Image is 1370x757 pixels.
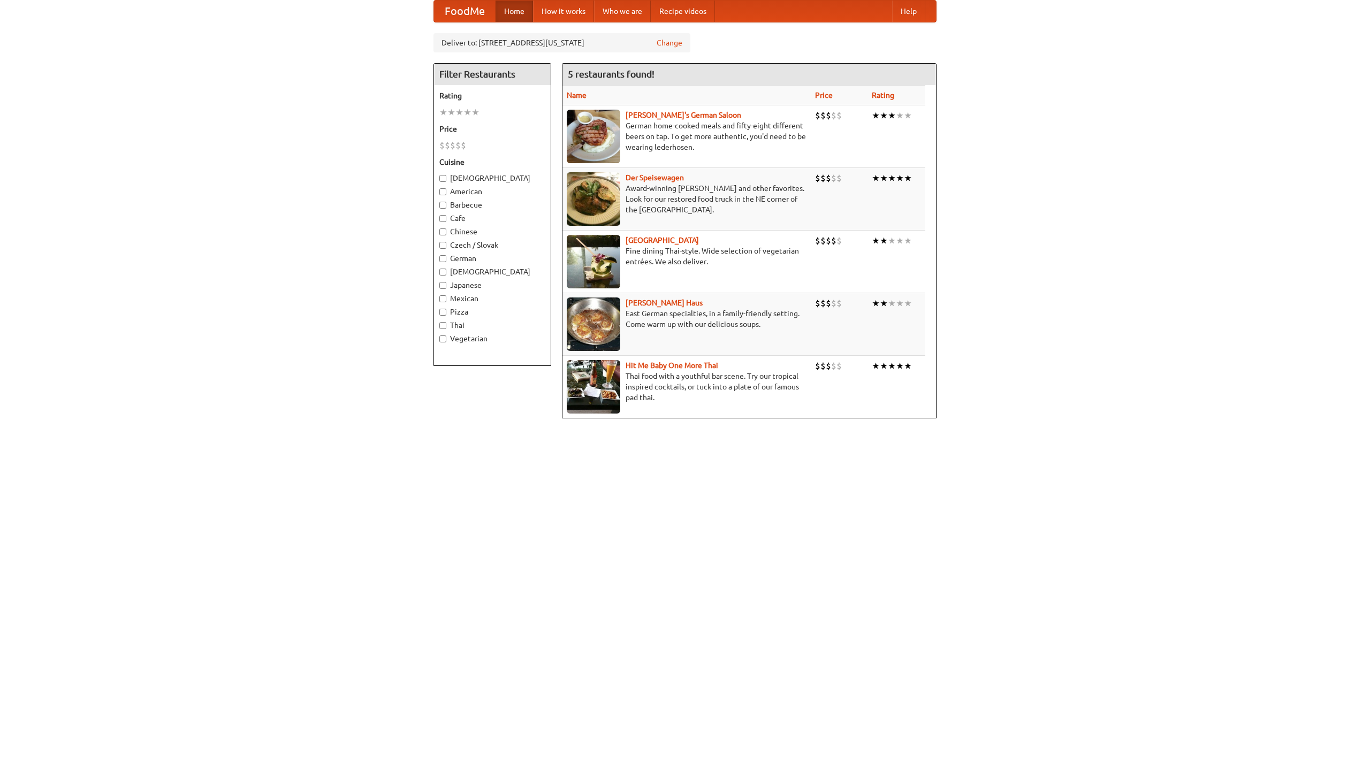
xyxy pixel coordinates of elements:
img: speisewagen.jpg [567,172,620,226]
label: Czech / Slovak [439,240,545,250]
p: Fine dining Thai-style. Wide selection of vegetarian entrées. We also deliver. [567,246,806,267]
li: ★ [447,106,455,118]
li: $ [815,172,820,184]
input: Barbecue [439,202,446,209]
li: $ [455,140,461,151]
li: ★ [888,110,896,121]
label: Cafe [439,213,545,224]
li: ★ [471,106,479,118]
a: How it works [533,1,594,22]
li: ★ [904,235,912,247]
div: Deliver to: [STREET_ADDRESS][US_STATE] [433,33,690,52]
li: $ [826,297,831,309]
h5: Price [439,124,545,134]
li: $ [815,110,820,121]
input: Vegetarian [439,335,446,342]
h5: Cuisine [439,157,545,167]
li: ★ [880,360,888,372]
input: Pizza [439,309,446,316]
li: ★ [904,172,912,184]
li: $ [820,172,826,184]
li: ★ [880,297,888,309]
li: $ [820,110,826,121]
li: ★ [439,106,447,118]
p: German home-cooked meals and fifty-eight different beers on tap. To get more authentic, you'd nee... [567,120,806,152]
li: $ [815,235,820,247]
li: $ [831,235,836,247]
input: Cafe [439,215,446,222]
li: ★ [896,360,904,372]
a: [PERSON_NAME]'s German Saloon [626,111,741,119]
li: $ [450,140,455,151]
input: Czech / Slovak [439,242,446,249]
label: Barbecue [439,200,545,210]
a: Recipe videos [651,1,715,22]
a: Change [657,37,682,48]
ng-pluralize: 5 restaurants found! [568,69,654,79]
li: ★ [880,172,888,184]
li: $ [831,172,836,184]
li: ★ [872,235,880,247]
li: ★ [888,360,896,372]
li: $ [439,140,445,151]
input: German [439,255,446,262]
a: Der Speisewagen [626,173,684,182]
li: ★ [896,172,904,184]
li: $ [461,140,466,151]
input: American [439,188,446,195]
li: $ [826,235,831,247]
li: ★ [880,110,888,121]
li: $ [836,110,842,121]
li: ★ [904,360,912,372]
label: [DEMOGRAPHIC_DATA] [439,173,545,183]
a: [GEOGRAPHIC_DATA] [626,236,699,244]
li: $ [831,360,836,372]
img: kohlhaus.jpg [567,297,620,351]
li: $ [445,140,450,151]
li: $ [826,110,831,121]
li: $ [836,297,842,309]
li: ★ [455,106,463,118]
label: Mexican [439,293,545,304]
li: $ [831,110,836,121]
a: Price [815,91,833,100]
li: ★ [896,235,904,247]
input: [DEMOGRAPHIC_DATA] [439,175,446,182]
a: FoodMe [434,1,496,22]
label: Japanese [439,280,545,290]
img: satay.jpg [567,235,620,288]
p: East German specialties, in a family-friendly setting. Come warm up with our delicious soups. [567,308,806,330]
li: $ [820,297,826,309]
input: Japanese [439,282,446,289]
input: [DEMOGRAPHIC_DATA] [439,269,446,276]
li: ★ [896,297,904,309]
input: Thai [439,322,446,329]
a: Who we are [594,1,651,22]
li: ★ [872,110,880,121]
label: [DEMOGRAPHIC_DATA] [439,266,545,277]
label: Thai [439,320,545,331]
h4: Filter Restaurants [434,64,551,85]
li: $ [815,360,820,372]
li: $ [820,235,826,247]
li: $ [826,172,831,184]
li: $ [820,360,826,372]
li: ★ [896,110,904,121]
a: Rating [872,91,894,100]
img: babythai.jpg [567,360,620,414]
a: [PERSON_NAME] Haus [626,299,703,307]
li: $ [826,360,831,372]
input: Chinese [439,228,446,235]
li: $ [815,297,820,309]
li: ★ [872,297,880,309]
label: Vegetarian [439,333,545,344]
li: ★ [904,110,912,121]
a: Home [496,1,533,22]
a: Name [567,91,587,100]
label: German [439,253,545,264]
li: $ [836,172,842,184]
a: Hit Me Baby One More Thai [626,361,718,370]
